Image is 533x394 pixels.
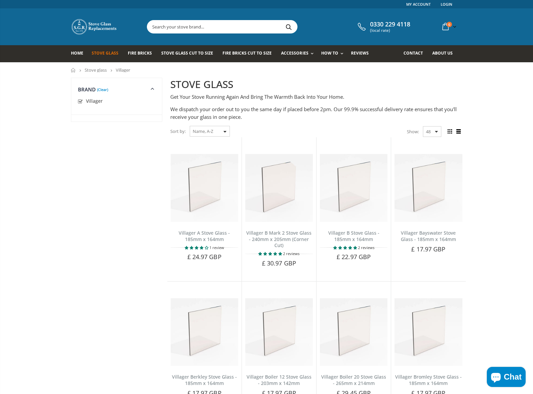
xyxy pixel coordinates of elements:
[170,126,186,137] span: Sort by:
[485,367,528,389] inbox-online-store-chat: Shopify online store chat
[71,68,76,72] a: Home
[86,98,103,104] span: Villager
[321,45,347,62] a: How To
[356,21,410,33] a: 0330 229 4118 (local rate)
[395,374,462,386] a: Villager Bromley Stove Glass - 185mm x 164mm
[245,298,313,366] img: Villager Boiler 12 Stove Glass
[92,50,118,56] span: Stove Glass
[171,298,238,366] img: Villager Berkley replacement stove glass
[446,128,454,135] span: Grid view
[328,230,379,242] a: Villager B Stove Glass - 185mm x 164mm
[71,18,118,35] img: Stove Glass Replacement
[223,50,272,56] span: Fire Bricks Cut To Size
[170,78,462,91] h2: STOVE GLASS
[170,93,462,101] p: Get Your Stove Running Again And Bring The Warmth Back Into Your Home.
[245,154,313,222] img: Villager B Mark 2 (2 Door) (Shaped) Stove Glass
[358,245,374,250] span: 2 reviews
[440,20,458,33] a: 0
[320,298,387,366] img: Villager Boiler 20 Stove Glass
[370,28,410,33] span: (local rate)
[262,259,296,267] span: £ 30.97 GBP
[333,245,358,250] span: 5.00 stars
[407,126,419,137] span: Show:
[209,245,224,250] span: 1 review
[432,45,458,62] a: About us
[394,154,462,222] img: Villager Bayswater replacement stove glass
[321,374,386,386] a: Villager Boiler 20 Stove Glass - 265mm x 214mm
[161,45,218,62] a: Stove Glass Cut To Size
[401,230,456,242] a: Villager Bayswater Stove Glass - 185mm x 164mm
[78,86,96,93] span: Brand
[404,50,423,56] span: Contact
[281,45,317,62] a: Accessories
[92,45,123,62] a: Stove Glass
[128,45,157,62] a: Fire Bricks
[85,67,107,73] a: Stove glass
[170,105,462,121] p: We dispatch your order out to you the same day if placed before 2pm. Our 99.9% successful deliver...
[455,128,462,135] span: List view
[320,154,387,222] img: Villager B replacement stove glass
[337,253,371,261] span: £ 22.97 GBP
[370,21,410,28] span: 0330 229 4118
[71,45,88,62] a: Home
[187,253,221,261] span: £ 24.97 GBP
[179,230,230,242] a: Villager A Stove Glass - 185mm x 164mm
[411,245,445,253] span: £ 17.97 GBP
[321,50,338,56] span: How To
[394,298,462,366] img: Villager Bromley replacement stove glass
[147,20,372,33] input: Search your stove brand...
[351,50,369,56] span: Reviews
[404,45,428,62] a: Contact
[171,154,238,222] img: Villager A replacement stove glass
[432,50,453,56] span: About us
[97,89,108,90] a: (Clear)
[281,50,308,56] span: Accessories
[116,67,130,73] span: Villager
[71,50,83,56] span: Home
[258,251,283,256] span: 5.00 stars
[283,251,299,256] span: 2 reviews
[128,50,152,56] span: Fire Bricks
[447,22,452,27] span: 0
[185,245,209,250] span: 4.00 stars
[161,50,213,56] span: Stove Glass Cut To Size
[351,45,374,62] a: Reviews
[247,374,312,386] a: Villager Boiler 12 Stove Glass - 203mm x 142mm
[223,45,277,62] a: Fire Bricks Cut To Size
[172,374,237,386] a: Villager Berkley Stove Glass - 185mm x 164mm
[246,230,312,249] a: Villager B Mark 2 Stove Glass - 240mm x 205mm (Corner Cut)
[281,20,296,33] button: Search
